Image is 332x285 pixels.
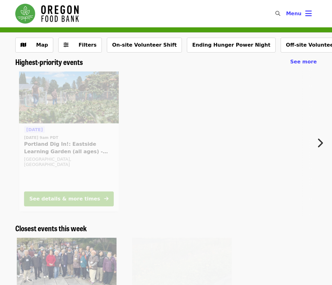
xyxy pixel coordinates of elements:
[290,59,317,65] span: See more
[24,140,114,155] span: Portland Dig In!: Eastside Learning Garden (all ages) - Aug/Sept/Oct
[15,38,53,53] button: Show map view
[187,38,276,53] button: Ending Hunger Power Night
[107,38,182,53] button: On-site Volunteer Shift
[24,191,114,206] button: See details & more times
[36,42,48,48] span: Map
[29,195,100,203] div: See details & more times
[15,56,83,67] span: Highest-priority events
[275,11,280,16] i: search icon
[317,137,323,149] i: chevron-right icon
[10,224,322,233] div: Closest events this week
[19,71,119,211] a: See details for "Portland Dig In!: Eastside Learning Garden (all ages) - Aug/Sept/Oct"
[21,42,26,48] i: map icon
[290,58,317,66] a: See more
[24,135,58,140] time: [DATE] 9am PDT
[15,223,87,233] span: Closest events this week
[305,9,312,18] i: bars icon
[15,224,87,233] a: Closest events this week
[19,71,119,124] img: Portland Dig In!: Eastside Learning Garden (all ages) - Aug/Sept/Oct organized by Oregon Food Bank
[104,196,108,202] i: arrow-right icon
[64,42,69,48] i: sliders-h icon
[58,38,102,53] button: Filters (0 selected)
[26,127,43,132] span: [DATE]
[78,42,97,48] span: Filters
[311,134,332,152] button: Next item
[281,6,317,21] button: Toggle account menu
[284,6,289,21] input: Search
[286,11,301,16] span: Menu
[15,57,83,67] a: Highest-priority events
[24,157,114,167] div: [GEOGRAPHIC_DATA], [GEOGRAPHIC_DATA]
[10,57,322,67] div: Highest-priority events
[15,4,79,24] img: Oregon Food Bank - Home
